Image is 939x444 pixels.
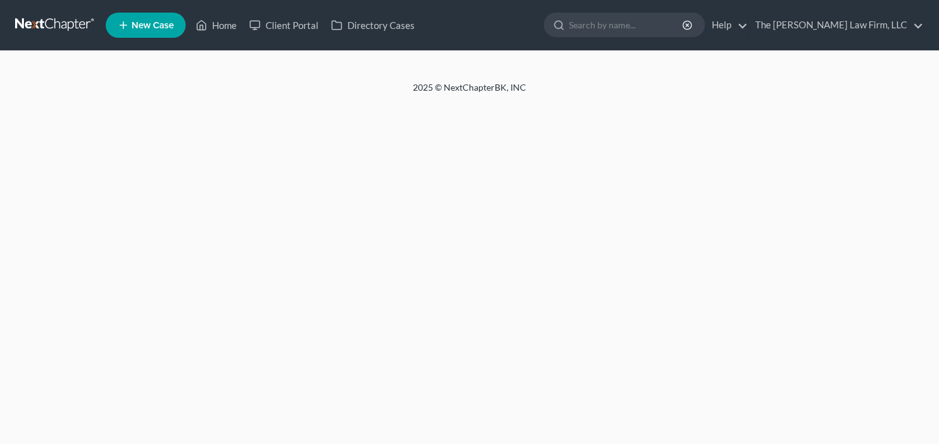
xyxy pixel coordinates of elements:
[749,14,923,37] a: The [PERSON_NAME] Law Firm, LLC
[706,14,748,37] a: Help
[243,14,325,37] a: Client Portal
[111,81,828,104] div: 2025 © NextChapterBK, INC
[569,13,684,37] input: Search by name...
[325,14,421,37] a: Directory Cases
[132,21,174,30] span: New Case
[189,14,243,37] a: Home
